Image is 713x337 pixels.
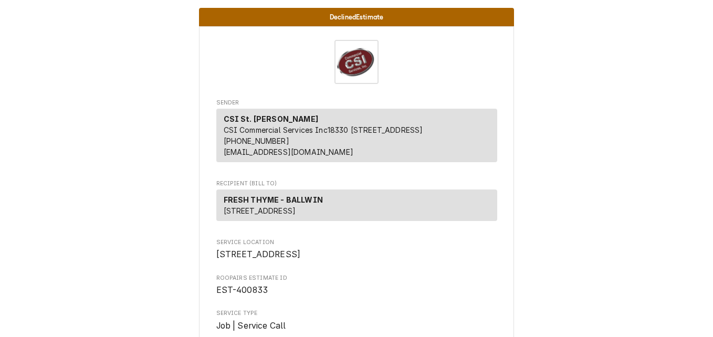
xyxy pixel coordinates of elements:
[224,148,353,156] a: [EMAIL_ADDRESS][DOMAIN_NAME]
[224,136,289,145] a: [PHONE_NUMBER]
[216,285,268,295] span: EST-400833
[216,274,497,297] div: Roopairs Estimate ID
[216,284,497,297] span: Roopairs Estimate ID
[216,189,497,225] div: Recipient (Bill To)
[216,109,497,162] div: Sender
[224,195,323,204] strong: FRESH THYME - BALLWIN
[216,309,497,318] span: Service Type
[216,274,497,282] span: Roopairs Estimate ID
[199,8,514,26] div: Status
[216,99,497,107] span: Sender
[216,249,301,259] span: [STREET_ADDRESS]
[216,189,497,221] div: Recipient (Bill To)
[216,180,497,226] div: Estimate Recipient
[216,180,497,188] span: Recipient (Bill To)
[216,248,497,261] span: Service Location
[216,99,497,167] div: Estimate Sender
[334,40,379,84] img: Logo
[216,320,497,332] span: Service Type
[216,321,286,331] span: Job | Service Call
[216,309,497,332] div: Service Type
[224,206,296,215] span: [STREET_ADDRESS]
[216,238,497,247] span: Service Location
[216,109,497,166] div: Sender
[330,14,384,20] span: Declined Estimate
[224,125,423,134] span: CSI Commercial Services Inc18330 [STREET_ADDRESS]
[224,114,318,123] strong: CSI St. [PERSON_NAME]
[216,238,497,261] div: Service Location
